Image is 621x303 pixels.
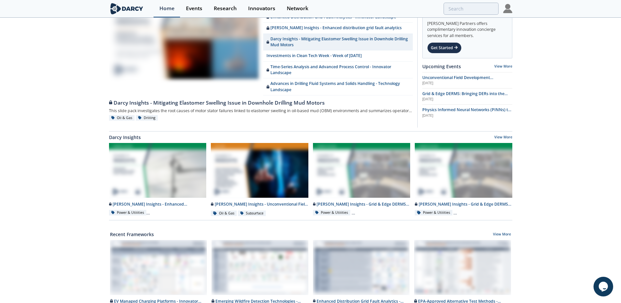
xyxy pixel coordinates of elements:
iframe: chat widget [594,277,614,296]
div: Events [186,6,202,11]
a: Upcoming Events [422,63,461,70]
div: [PERSON_NAME] Partners offers complimentary innovation concierge services for all members. [427,17,507,39]
div: [DATE] [422,97,512,102]
div: Darcy Insights - Mitigating Elastomer Swelling Issue in Downhole Drilling Mud Motors [109,99,413,107]
span: Physics Informed Neural Networks (PINNs) to Accelerate Subsurface Scenario Analysis [422,107,511,118]
div: [PERSON_NAME] Insights - Grid & Edge DERMS Integration [313,201,411,207]
a: Recent Frameworks [110,231,154,238]
input: Advanced Search [444,3,499,15]
a: Darcy Insights - Mitigating Elastomer Swelling Issue in Downhole Drilling Mud Motors [263,34,413,51]
div: [PERSON_NAME] Insights - Unconventional Field Development Optimization through Geochemical Finger... [211,201,308,207]
a: Darcy Insights - Enhanced distribution grid fault analytics preview [PERSON_NAME] Insights - Enha... [107,143,209,217]
div: Power & Utilities [313,210,351,216]
div: Subsurface [238,211,266,216]
div: This slide pack investigates the root causes of motor stator failures linked to elastomer swellin... [109,107,413,115]
a: Unconventional Field Development Optimization through Geochemical Fingerprinting Technology [DATE] [422,75,512,86]
div: Get Started [427,42,462,53]
a: Time-Series Analysis and Advanced Process Control - Innovator Landscape [263,62,413,79]
span: Unconventional Field Development Optimization through Geochemical Fingerprinting Technology [422,75,493,92]
a: Grid & Edge DERMS: Bringing DERs into the Control Room [DATE] [422,91,512,102]
a: [PERSON_NAME] Insights - Enhanced distribution grid fault analytics [263,23,413,33]
div: Drilling [136,115,158,121]
a: View More [493,232,511,238]
a: Darcy Insights - Grid & Edge DERMS Consolidated Deck preview [PERSON_NAME] Insights - Grid & Edge... [412,143,515,217]
div: [PERSON_NAME] Insights - Grid & Edge DERMS Consolidated Deck [415,201,512,207]
a: Darcy Insights - Mitigating Elastomer Swelling Issue in Downhole Drilling Mud Motors [109,95,413,107]
a: Darcy Insights - Unconventional Field Development Optimization through Geochemical Fingerprinting... [209,143,311,217]
div: Power & Utilities [109,210,147,216]
div: Research [214,6,237,11]
a: Darcy Insights [109,134,141,141]
div: Home [159,6,174,11]
img: Profile [503,4,512,13]
div: Network [287,6,308,11]
a: Physics Informed Neural Networks (PINNs) to Accelerate Subsurface Scenario Analysis [DATE] [422,107,512,118]
span: Grid & Edge DERMS: Bringing DERs into the Control Room [422,91,508,102]
a: Darcy Insights - Grid & Edge DERMS Integration preview [PERSON_NAME] Insights - Grid & Edge DERMS... [311,143,413,217]
div: Innovators [248,6,275,11]
div: Oil & Gas [211,211,237,216]
div: [DATE] [422,81,512,86]
div: [DATE] [422,113,512,118]
a: View More [494,135,512,141]
a: Advances in Drilling Fluid Systems and Solids Handling - Technology Landscape [263,78,413,95]
div: Oil & Gas [109,115,135,121]
div: [PERSON_NAME] Insights - Enhanced distribution grid fault analytics [109,201,207,207]
a: Investments in Clean Tech Week - Week of [DATE] [263,51,413,61]
img: logo-wide.svg [109,3,145,14]
a: View More [494,64,512,69]
div: Power & Utilities [415,210,452,216]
